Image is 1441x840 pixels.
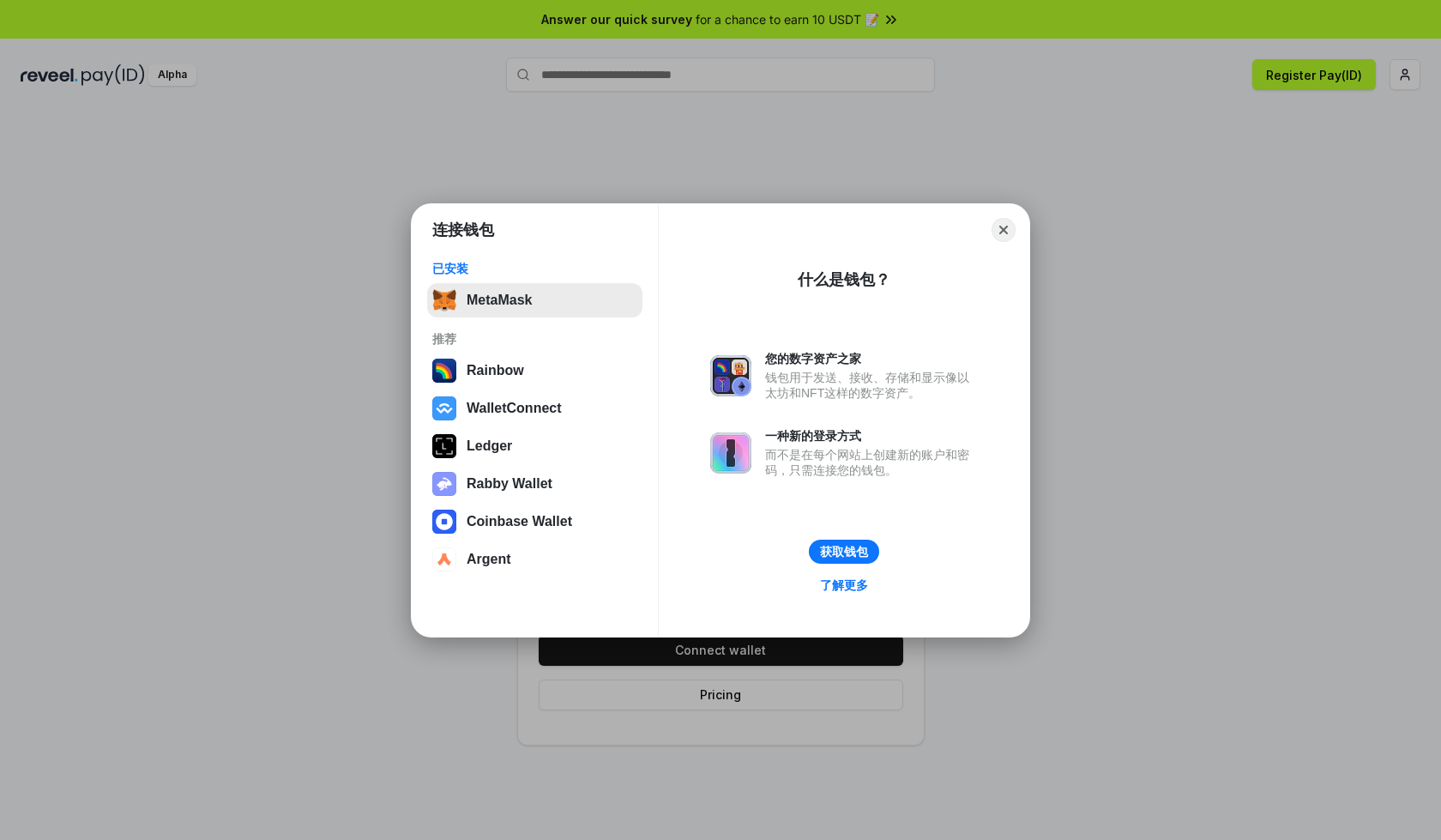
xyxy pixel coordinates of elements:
[467,293,532,308] div: MetaMask
[820,544,868,559] div: 获取钱包
[432,331,637,347] div: 推荐
[765,370,978,401] div: 钱包用于发送、接收、存储和显示像以太坊和NFT这样的数字资产。
[809,540,879,564] button: 获取钱包
[765,351,978,366] div: 您的数字资产之家
[710,432,751,474] img: svg+xml,%3Csvg%20xmlns%3D%22http%3A%2F%2Fwww.w3.org%2F2000%2Fsvg%22%20fill%3D%22none%22%20viewBox...
[467,552,511,567] div: Argent
[765,428,978,444] div: 一种新的登录方式
[427,467,642,501] button: Rabby Wallet
[710,355,751,396] img: svg+xml,%3Csvg%20xmlns%3D%22http%3A%2F%2Fwww.w3.org%2F2000%2Fsvg%22%20fill%3D%22none%22%20viewBox...
[467,438,512,454] div: Ledger
[432,510,456,534] img: svg+xml,%3Csvg%20width%3D%2228%22%20height%3D%2228%22%20viewBox%3D%220%200%2028%2028%22%20fill%3D...
[432,220,494,240] h1: 连接钱包
[432,434,456,458] img: svg+xml,%3Csvg%20xmlns%3D%22http%3A%2F%2Fwww.w3.org%2F2000%2Fsvg%22%20width%3D%2228%22%20height%3...
[992,218,1016,242] button: Close
[820,577,868,593] div: 了解更多
[432,288,456,312] img: svg+xml,%3Csvg%20fill%3D%22none%22%20height%3D%2233%22%20viewBox%3D%220%200%2035%2033%22%20width%...
[432,396,456,420] img: svg+xml,%3Csvg%20width%3D%2228%22%20height%3D%2228%22%20viewBox%3D%220%200%2028%2028%22%20fill%3D...
[467,363,524,378] div: Rainbow
[432,472,456,496] img: svg+xml,%3Csvg%20xmlns%3D%22http%3A%2F%2Fwww.w3.org%2F2000%2Fsvg%22%20fill%3D%22none%22%20viewBox...
[427,391,642,426] button: WalletConnect
[810,574,878,596] a: 了解更多
[427,283,642,317] button: MetaMask
[798,269,890,290] div: 什么是钱包？
[765,447,978,478] div: 而不是在每个网站上创建新的账户和密码，只需连接您的钱包。
[427,429,642,463] button: Ledger
[427,542,642,577] button: Argent
[427,354,642,388] button: Rainbow
[467,401,562,416] div: WalletConnect
[427,505,642,539] button: Coinbase Wallet
[467,476,552,492] div: Rabby Wallet
[432,547,456,571] img: svg+xml,%3Csvg%20width%3D%2228%22%20height%3D%2228%22%20viewBox%3D%220%200%2028%2028%22%20fill%3D...
[467,514,572,529] div: Coinbase Wallet
[432,359,456,383] img: svg+xml,%3Csvg%20width%3D%22120%22%20height%3D%22120%22%20viewBox%3D%220%200%20120%20120%22%20fil...
[432,261,637,276] div: 已安装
